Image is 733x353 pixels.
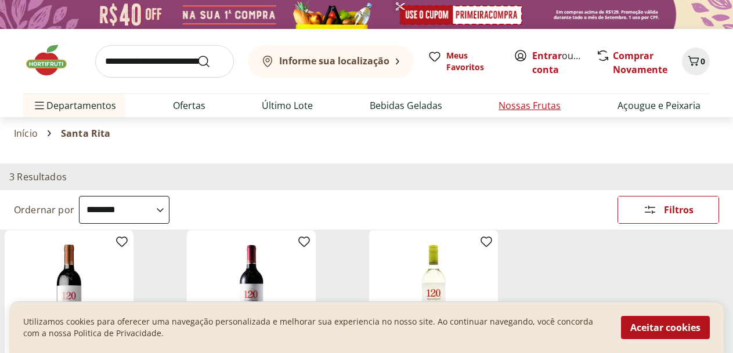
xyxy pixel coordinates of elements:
a: Início [14,128,38,139]
button: Filtros [618,196,719,224]
input: search [95,45,234,78]
svg: Abrir Filtros [643,203,657,217]
a: Nossas Frutas [499,99,561,112]
b: Informe sua localização [279,54,389,67]
button: Carrinho [682,48,710,75]
a: Açougue e Peixaria [618,99,700,112]
a: Entrar [532,49,562,62]
img: Hortifruti [23,43,81,78]
label: Ordernar por [14,203,74,216]
a: Último Lote [262,99,313,112]
button: Menu [33,92,46,119]
span: Departamentos [33,92,116,119]
img: Vinho Branco Chileno 120 Sauvignon Blanc Santa Rita 750ml [378,239,489,350]
span: Santa Rita [61,128,111,139]
h2: 3 Resultados [9,170,67,183]
span: Filtros [664,205,694,214]
img: Vinho Tinto Chileno 120 Cabernet Sauvignon Santa Rita 750ml [196,239,306,350]
a: Comprar Novamente [613,49,667,76]
button: Submit Search [197,54,225,68]
a: Criar conta [532,49,596,76]
span: ou [532,49,584,77]
span: Meus Favoritos [446,50,500,73]
button: Informe sua localização [248,45,414,78]
p: Utilizamos cookies para oferecer uma navegação personalizada e melhorar sua experiencia no nosso ... [23,316,607,339]
button: Aceitar cookies [621,316,710,339]
a: Bebidas Geladas [370,99,442,112]
span: 0 [700,56,705,67]
a: Ofertas [173,99,205,112]
a: Meus Favoritos [428,50,500,73]
img: Vinho Tinto Chinelo 120 Carmenere Santa Rita 750ml [14,239,124,350]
